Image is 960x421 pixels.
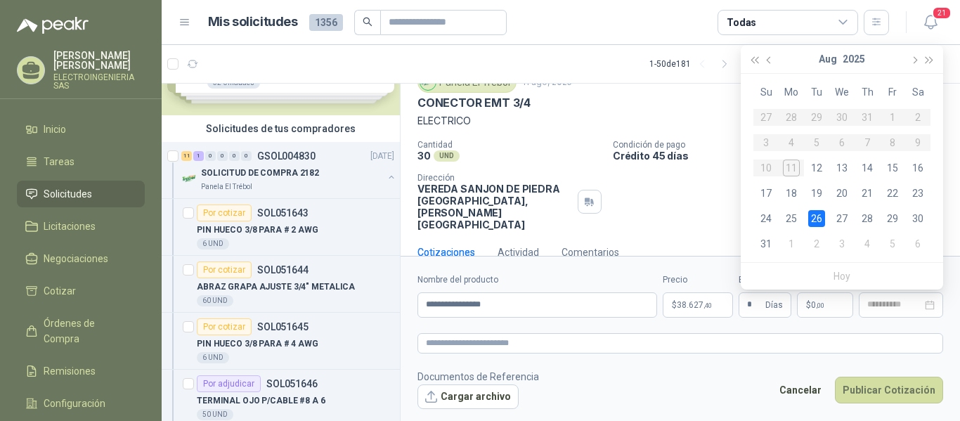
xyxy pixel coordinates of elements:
div: Actividad [498,245,539,260]
div: 12 [808,160,825,176]
p: Crédito 45 días [613,150,954,162]
p: CONECTOR EMT 3/4 [417,96,531,110]
p: PIN HUECO 3/8 PARA # 2 AWG [197,224,318,237]
a: Remisiones [17,358,145,384]
div: 23 [909,185,926,202]
div: 0 [205,151,216,161]
div: 0 [217,151,228,161]
span: Negociaciones [44,251,108,266]
div: 1 - 50 de 181 [649,53,736,75]
div: 50 UND [197,409,233,420]
p: Panela El Trébol [201,181,252,193]
td: 2025-08-30 [905,206,930,231]
button: Publicar Cotización [835,377,943,403]
div: 1 [193,151,204,161]
div: Por cotizar [197,318,252,335]
p: $38.627,40 [663,292,733,318]
td: 2025-08-28 [855,206,880,231]
span: Solicitudes [44,186,92,202]
div: 14 [859,160,876,176]
td: 2025-08-27 [829,206,855,231]
div: 5 [884,235,901,252]
button: Cancelar [772,377,829,403]
td: 2025-08-23 [905,181,930,206]
a: Inicio [17,116,145,143]
div: 18 [783,185,800,202]
div: 3 [833,235,850,252]
button: 2025 [843,45,865,73]
a: Por cotizarSOL051644ABRAZ GRAPA AJUSTE 3/4" METALICA60 UND [162,256,400,313]
a: 11 1 0 0 0 0 GSOL004830[DATE] Company LogoSOLICITUD DE COMPRA 2182Panela El Trébol [181,148,397,193]
div: 21 [859,185,876,202]
div: 1 [783,235,800,252]
div: 19 [808,185,825,202]
td: 2025-08-21 [855,181,880,206]
span: 38.627 [677,301,712,309]
div: Por cotizar [197,205,252,221]
td: 2025-08-15 [880,155,905,181]
span: 21 [932,6,952,20]
div: 2 [808,235,825,252]
a: Tareas [17,148,145,175]
td: 2025-09-01 [779,231,804,257]
td: 2025-08-17 [753,181,779,206]
a: Por cotizarSOL051645PIN HUECO 3/8 PARA # 4 AWG6 UND [162,313,400,370]
span: close-circle [925,300,935,310]
td: 2025-08-29 [880,206,905,231]
td: 2025-08-20 [829,181,855,206]
a: Cotizar [17,278,145,304]
img: Logo peakr [17,17,89,34]
div: 0 [241,151,252,161]
p: [PERSON_NAME] [PERSON_NAME] [53,51,145,70]
div: 17 [758,185,774,202]
div: 25 [783,210,800,227]
span: ,40 [703,302,712,309]
img: Company Logo [181,170,198,187]
label: Nombre del producto [417,273,657,287]
label: Precio [663,273,733,287]
div: 31 [758,235,774,252]
p: Documentos de Referencia [417,369,539,384]
td: 2025-09-04 [855,231,880,257]
div: UND [434,150,460,162]
button: 21 [918,10,943,35]
th: Su [753,79,779,105]
div: 16 [909,160,926,176]
div: 20 [833,185,850,202]
th: Th [855,79,880,105]
span: Remisiones [44,363,96,379]
span: Cotizar [44,283,76,299]
div: 30 [909,210,926,227]
p: SOL051644 [257,265,309,275]
span: Inicio [44,122,66,137]
td: 2025-08-26 [804,206,829,231]
td: 2025-09-05 [880,231,905,257]
div: 27 [833,210,850,227]
div: 22 [884,185,901,202]
button: Aug [819,45,837,73]
div: 15 [884,160,901,176]
th: Fr [880,79,905,105]
td: 2025-08-31 [753,231,779,257]
p: ELECTROINGENIERIA SAS [53,73,145,90]
a: Configuración [17,390,145,417]
label: Entrega [739,273,791,287]
div: Comentarios [562,245,619,260]
a: Solicitudes [17,181,145,207]
div: 6 [909,235,926,252]
th: Tu [804,79,829,105]
div: Solicitudes de tus compradores [162,115,400,142]
p: ELECTRICO [417,113,943,129]
p: ABRAZ GRAPA AJUSTE 3/4" METALICA [197,280,355,294]
td: 2025-08-14 [855,155,880,181]
td: 2025-08-13 [829,155,855,181]
p: PIN HUECO 3/8 PARA # 4 AWG [197,337,318,351]
span: Días [765,293,783,317]
p: GSOL004830 [257,151,316,161]
span: Licitaciones [44,219,96,234]
p: Dirección [417,173,572,183]
span: search [363,17,372,27]
p: VEREDA SANJON DE PIEDRA [GEOGRAPHIC_DATA] , [PERSON_NAME][GEOGRAPHIC_DATA] [417,183,572,231]
td: 2025-08-24 [753,206,779,231]
span: 1356 [309,14,343,31]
